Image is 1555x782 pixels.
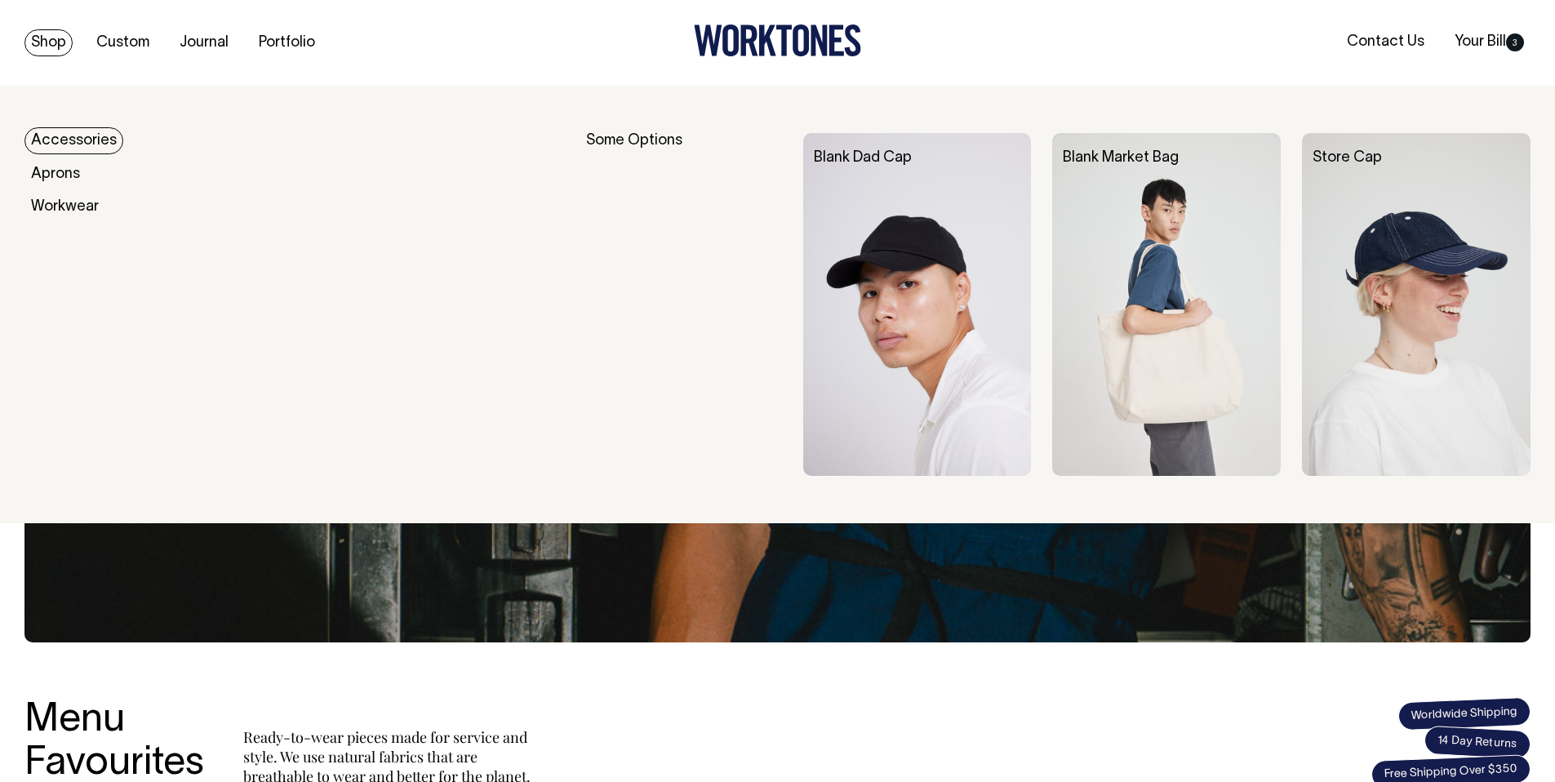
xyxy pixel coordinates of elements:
div: Some Options [586,133,782,476]
a: Blank Market Bag [1063,151,1179,165]
a: Contact Us [1340,29,1431,56]
a: Shop [24,29,73,56]
img: Blank Market Bag [1052,133,1281,476]
a: Your Bill3 [1448,29,1531,56]
img: Blank Dad Cap [803,133,1032,476]
a: Journal [173,29,235,56]
a: Aprons [24,161,87,188]
a: Store Cap [1313,151,1382,165]
span: 14 Day Returns [1424,726,1531,760]
a: Custom [90,29,156,56]
a: Blank Dad Cap [814,151,912,165]
img: Store Cap [1302,133,1531,476]
a: Workwear [24,193,105,220]
span: Worldwide Shipping [1397,696,1531,731]
a: Portfolio [252,29,322,56]
span: 3 [1506,33,1524,51]
a: Accessories [24,127,123,154]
